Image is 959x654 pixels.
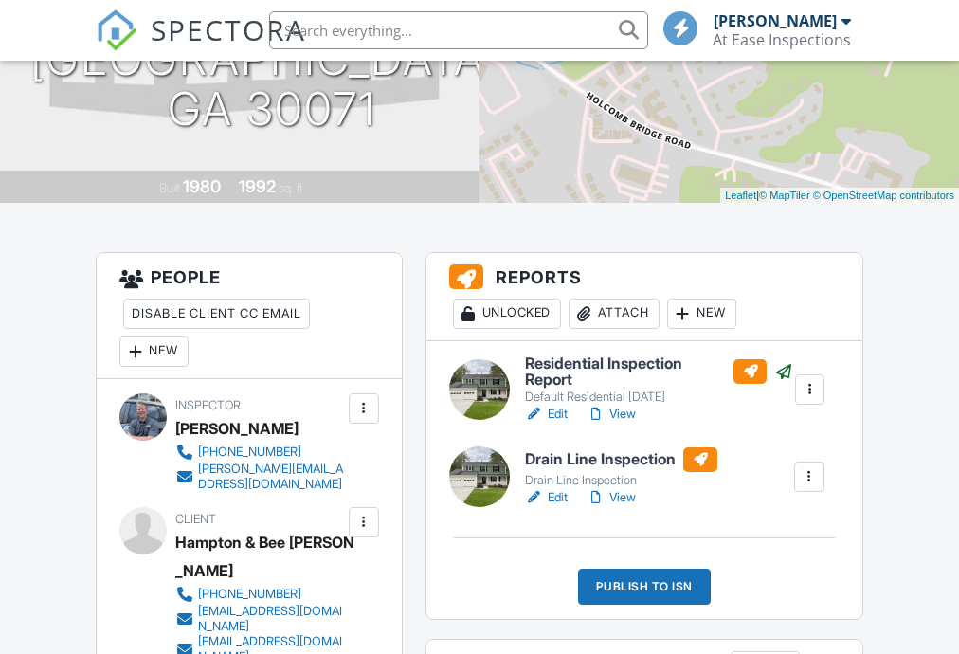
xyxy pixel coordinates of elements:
[525,355,793,406] a: Residential Inspection Report Default Residential [DATE]
[198,462,343,492] div: [PERSON_NAME][EMAIL_ADDRESS][DOMAIN_NAME]
[725,190,756,201] a: Leaflet
[279,181,305,195] span: sq. ft.
[175,528,358,585] div: Hampton & Bee [PERSON_NAME]
[159,181,180,195] span: Built
[453,299,561,329] div: Unlocked
[96,9,137,51] img: The Best Home Inspection Software - Spectora
[587,488,636,507] a: View
[175,512,216,526] span: Client
[525,447,717,489] a: Drain Line Inspection Drain Line Inspection
[525,355,793,389] h6: Residential Inspection Report
[97,253,401,378] h3: People
[175,398,241,412] span: Inspector
[96,26,306,65] a: SPECTORA
[713,30,851,49] div: At Ease Inspections
[198,587,301,602] div: [PHONE_NUMBER]
[175,604,343,634] a: [EMAIL_ADDRESS][DOMAIN_NAME]
[569,299,660,329] div: Attach
[813,190,954,201] a: © OpenStreetMap contributors
[239,176,276,196] div: 1992
[587,405,636,424] a: View
[525,473,717,488] div: Drain Line Inspection
[198,604,343,634] div: [EMAIL_ADDRESS][DOMAIN_NAME]
[175,585,343,604] a: [PHONE_NUMBER]
[151,9,306,49] span: SPECTORA
[714,11,837,30] div: [PERSON_NAME]
[175,462,343,492] a: [PERSON_NAME][EMAIL_ADDRESS][DOMAIN_NAME]
[119,336,189,367] div: New
[183,176,221,196] div: 1980
[269,11,648,49] input: Search everything...
[525,447,717,472] h6: Drain Line Inspection
[667,299,736,329] div: New
[198,445,301,460] div: [PHONE_NUMBER]
[720,188,959,204] div: |
[426,253,862,340] h3: Reports
[525,405,568,424] a: Edit
[123,299,310,329] div: Disable Client CC Email
[175,414,299,443] div: [PERSON_NAME]
[759,190,810,201] a: © MapTiler
[525,390,793,405] div: Default Residential [DATE]
[525,488,568,507] a: Edit
[578,569,711,605] div: Publish to ISN
[175,443,343,462] a: [PHONE_NUMBER]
